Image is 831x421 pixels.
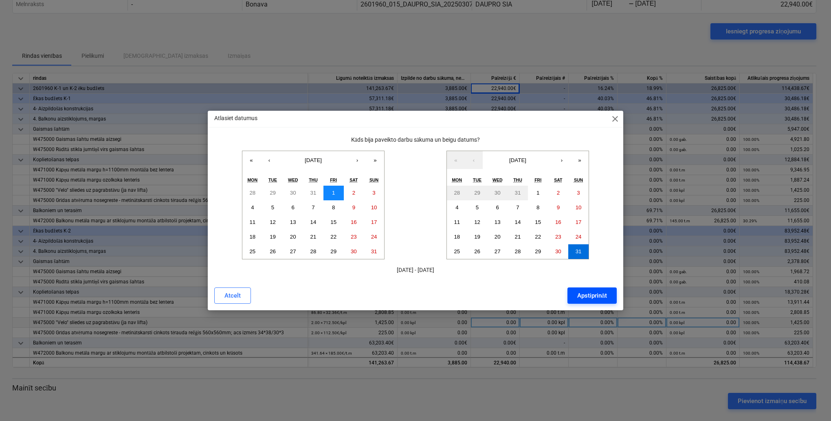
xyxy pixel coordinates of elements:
abbr: 15 August 2025 [535,219,541,225]
abbr: 20 August 2025 [495,234,501,240]
button: 19 August 2025 [263,230,283,244]
abbr: 7 August 2025 [312,204,314,210]
button: 2 August 2025 [344,186,364,200]
abbr: 12 August 2025 [474,219,480,225]
abbr: 31 July 2025 [310,190,317,196]
abbr: Monday [452,178,462,182]
abbr: Saturday [350,178,358,182]
button: « [447,151,465,169]
abbr: 30 July 2025 [290,190,296,196]
abbr: 3 August 2025 [577,190,580,196]
button: 30 July 2025 [283,186,303,200]
abbr: 30 August 2025 [555,248,561,254]
button: Atcelt [214,287,251,304]
span: [DATE] [305,157,322,163]
button: 10 August 2025 [568,200,589,215]
abbr: 30 August 2025 [351,248,357,254]
abbr: 31 August 2025 [371,248,377,254]
abbr: Tuesday [473,178,481,182]
abbr: Monday [248,178,258,182]
button: 30 July 2025 [487,186,508,200]
button: 29 August 2025 [528,244,548,259]
p: Kāds bija paveikto darbu sākuma un beigu datums? [214,136,617,144]
button: › [553,151,571,169]
abbr: 2 August 2025 [557,190,560,196]
button: 30 August 2025 [548,244,569,259]
button: 27 August 2025 [487,244,508,259]
button: 15 August 2025 [323,215,344,230]
abbr: 6 August 2025 [496,204,499,210]
abbr: 19 August 2025 [474,234,480,240]
abbr: Friday [534,178,541,182]
abbr: 11 August 2025 [454,219,460,225]
abbr: 11 August 2025 [249,219,255,225]
abbr: 2 August 2025 [352,190,355,196]
button: 22 August 2025 [528,230,548,244]
button: 18 August 2025 [447,230,467,244]
abbr: 29 August 2025 [330,248,336,254]
abbr: 22 August 2025 [330,234,336,240]
button: 31 July 2025 [303,186,323,200]
button: 11 August 2025 [242,215,263,230]
abbr: 18 August 2025 [249,234,255,240]
abbr: 9 August 2025 [352,204,355,210]
button: 31 July 2025 [508,186,528,200]
button: 15 August 2025 [528,215,548,230]
abbr: 31 July 2025 [515,190,521,196]
button: 11 August 2025 [447,215,467,230]
button: 24 August 2025 [568,230,589,244]
abbr: 6 August 2025 [292,204,295,210]
abbr: 10 August 2025 [576,204,582,210]
abbr: 3 August 2025 [372,190,375,196]
abbr: 8 August 2025 [536,204,539,210]
abbr: 26 August 2025 [474,248,480,254]
button: 14 August 2025 [508,215,528,230]
abbr: 1 August 2025 [536,190,539,196]
button: 25 August 2025 [242,244,263,259]
div: Apstiprināt [577,290,607,301]
button: 6 August 2025 [283,200,303,215]
abbr: Wednesday [288,178,298,182]
abbr: 24 August 2025 [371,234,377,240]
abbr: 24 August 2025 [576,234,582,240]
button: 9 August 2025 [548,200,569,215]
button: 5 August 2025 [263,200,283,215]
abbr: 18 August 2025 [454,234,460,240]
button: 6 August 2025 [487,200,508,215]
button: ‹ [465,151,483,169]
abbr: 22 August 2025 [535,234,541,240]
abbr: 15 August 2025 [330,219,336,225]
abbr: Saturday [554,178,562,182]
button: 14 August 2025 [303,215,323,230]
button: 8 August 2025 [528,200,548,215]
button: 28 August 2025 [303,244,323,259]
button: [DATE] [483,151,553,169]
abbr: Tuesday [268,178,277,182]
button: 30 August 2025 [344,244,364,259]
abbr: 25 August 2025 [454,248,460,254]
button: 7 August 2025 [508,200,528,215]
button: 29 July 2025 [263,186,283,200]
abbr: 16 August 2025 [351,219,357,225]
button: 24 August 2025 [364,230,384,244]
button: 17 August 2025 [364,215,384,230]
abbr: Sunday [574,178,583,182]
abbr: 7 August 2025 [516,204,519,210]
button: 8 August 2025 [323,200,344,215]
button: 28 August 2025 [508,244,528,259]
abbr: 17 August 2025 [576,219,582,225]
button: 13 August 2025 [283,215,303,230]
span: close [610,114,620,124]
abbr: Sunday [369,178,378,182]
button: 7 August 2025 [303,200,323,215]
button: 31 August 2025 [568,244,589,259]
abbr: 8 August 2025 [332,204,335,210]
button: 20 August 2025 [283,230,303,244]
abbr: 29 July 2025 [270,190,276,196]
abbr: Friday [330,178,337,182]
span: [DATE] [509,157,526,163]
abbr: 30 July 2025 [495,190,501,196]
button: Apstiprināt [567,287,617,304]
abbr: 21 August 2025 [310,234,317,240]
abbr: 9 August 2025 [557,204,560,210]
